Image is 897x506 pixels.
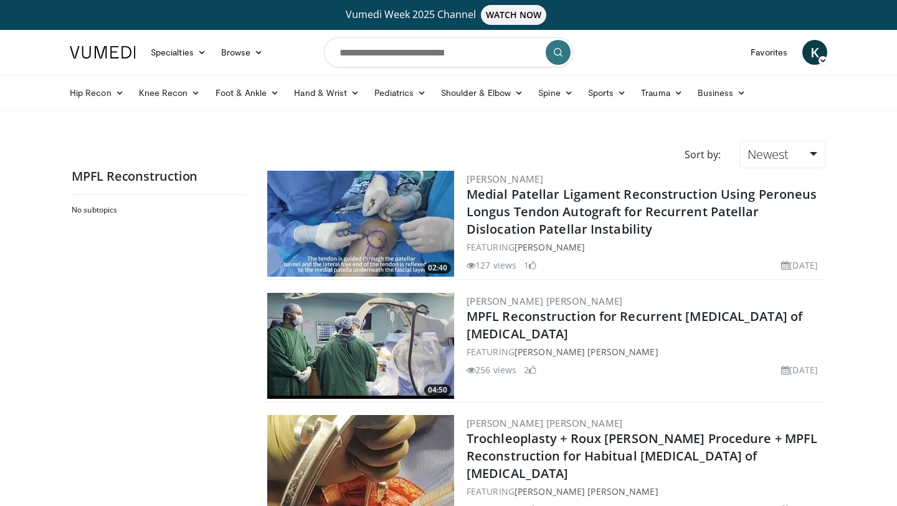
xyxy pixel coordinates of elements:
[467,295,623,307] a: [PERSON_NAME] [PERSON_NAME]
[747,146,789,163] span: Newest
[634,80,690,105] a: Trauma
[467,430,817,482] a: Trochleoplasty + Roux [PERSON_NAME] Procedure + MPFL Reconstruction for Habitual [MEDICAL_DATA] o...
[324,37,573,67] input: Search topics, interventions
[70,46,136,59] img: VuMedi Logo
[72,205,243,215] h2: No subtopics
[424,384,451,396] span: 04:50
[524,363,536,376] li: 2
[515,241,585,253] a: [PERSON_NAME]
[424,262,451,274] span: 02:40
[267,293,454,399] a: 04:50
[581,80,634,105] a: Sports
[467,259,516,272] li: 127 views
[72,168,246,184] h2: MPFL Reconstruction
[781,259,818,272] li: [DATE]
[367,80,434,105] a: Pediatrics
[267,171,454,277] a: 02:40
[208,80,287,105] a: Foot & Ankle
[267,293,454,399] img: 9788eed1-0287-45a2-92de-6679ccfddeb5.300x170_q85_crop-smart_upscale.jpg
[675,141,730,168] div: Sort by:
[467,308,802,342] a: MPFL Reconstruction for Recurrent [MEDICAL_DATA] of [MEDICAL_DATA]
[515,485,658,497] a: [PERSON_NAME] [PERSON_NAME]
[467,485,823,498] div: FEATURING
[467,241,823,254] div: FEATURING
[467,417,623,429] a: [PERSON_NAME] [PERSON_NAME]
[467,186,817,237] a: Medial Patellar Ligament Reconstruction Using Peroneus Longus Tendon Autograft for Recurrent Pate...
[72,5,825,25] a: Vumedi Week 2025 ChannelWATCH NOW
[743,40,795,65] a: Favorites
[467,345,823,358] div: FEATURING
[143,40,214,65] a: Specialties
[531,80,580,105] a: Spine
[467,363,516,376] li: 256 views
[802,40,827,65] a: K
[739,141,825,168] a: Newest
[131,80,208,105] a: Knee Recon
[287,80,367,105] a: Hand & Wrist
[781,363,818,376] li: [DATE]
[267,171,454,277] img: 85872296-369f-4d0a-93b9-06439e7151c3.300x170_q85_crop-smart_upscale.jpg
[524,259,536,272] li: 1
[467,173,543,185] a: [PERSON_NAME]
[690,80,754,105] a: Business
[481,5,547,25] span: WATCH NOW
[214,40,271,65] a: Browse
[434,80,531,105] a: Shoulder & Elbow
[62,80,131,105] a: Hip Recon
[515,346,658,358] a: [PERSON_NAME] [PERSON_NAME]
